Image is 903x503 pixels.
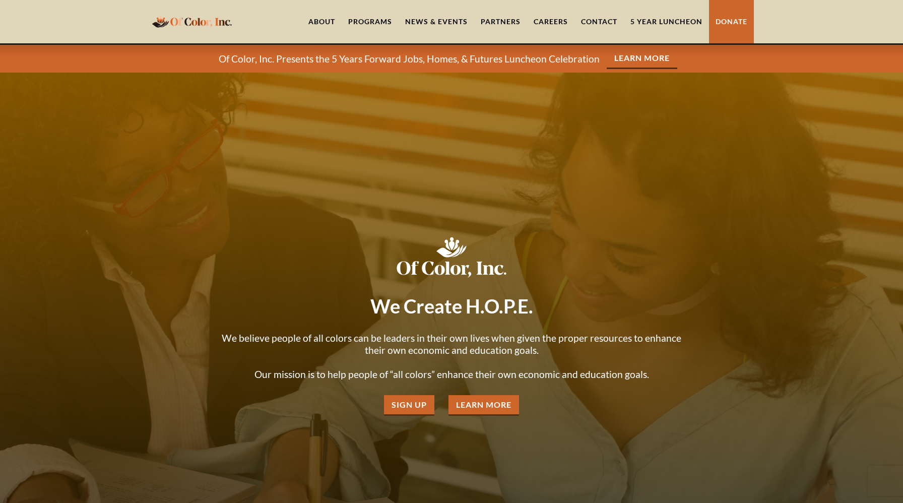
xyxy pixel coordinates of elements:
a: home [149,10,235,33]
div: Programs [348,17,392,27]
a: Learn More [448,395,519,416]
a: Sign Up [384,395,434,416]
a: Learn More [607,48,677,69]
p: We believe people of all colors can be leaders in their own lives when given the proper resources... [215,332,688,381]
p: Of Color, Inc. Presents the 5 Years Forward Jobs, Homes, & Futures Luncheon Celebration [219,53,600,65]
strong: We Create H.O.P.E. [370,294,533,318]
